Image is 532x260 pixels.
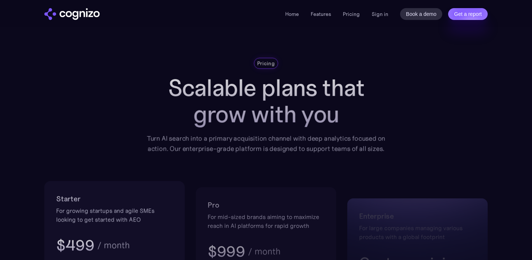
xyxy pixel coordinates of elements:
a: Features [311,11,331,17]
div: For large companies managing various products with a global footprint [359,223,476,241]
a: Book a demo [400,8,443,20]
h1: Scalable plans that grow with you [141,75,391,127]
div: Turn AI search into a primary acquisition channel with deep analytics focused on action. Our ente... [141,133,391,154]
h2: Starter [56,193,173,205]
div: For growing startups and agile SMEs looking to get started with AEO [56,206,173,224]
a: Pricing [343,11,360,17]
h2: Enterprise [359,210,476,222]
a: Home [285,11,299,17]
div: Pricing [257,60,275,67]
div: For mid-sized brands aiming to maximize reach in AI platforms for rapid growth [208,212,324,230]
h2: Pro [208,199,324,211]
h3: $499 [56,236,94,255]
a: Sign in [372,10,388,18]
a: Get a report [448,8,488,20]
div: / month [97,241,130,250]
a: home [44,8,100,20]
div: / month [248,247,280,256]
img: cognizo logo [44,8,100,20]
